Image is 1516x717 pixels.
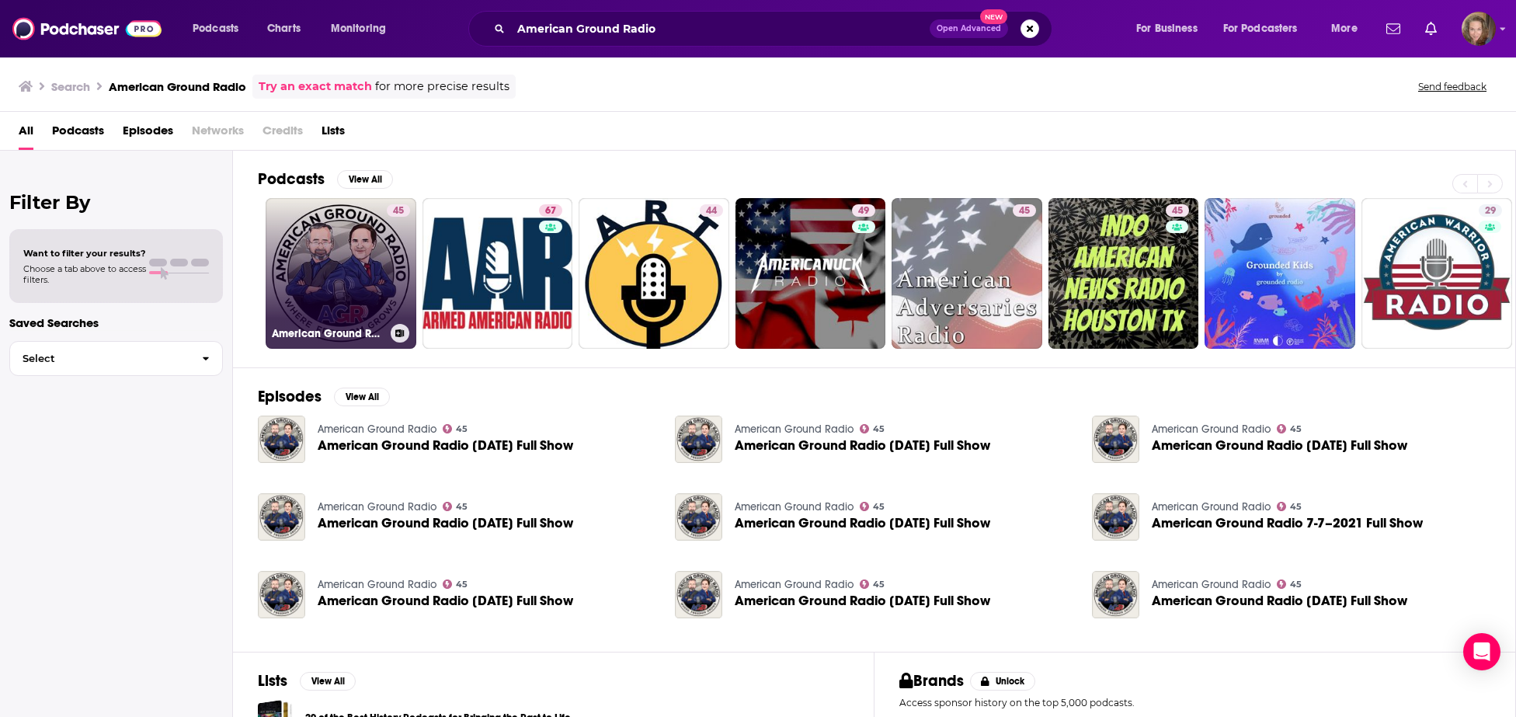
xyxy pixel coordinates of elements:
[1166,204,1189,217] a: 45
[300,672,356,691] button: View All
[1152,594,1407,607] a: American Ground Radio 10.08.24 Full Show
[456,581,468,588] span: 45
[258,671,356,691] a: ListsView All
[266,198,416,349] a: 45American Ground Radio
[1462,12,1496,46] span: Logged in as smcclure267
[52,118,104,150] span: Podcasts
[443,502,468,511] a: 45
[539,204,562,217] a: 67
[322,118,345,150] a: Lists
[318,439,573,452] span: American Ground Radio [DATE] Full Show
[257,16,310,41] a: Charts
[1320,16,1377,41] button: open menu
[899,671,964,691] h2: Brands
[675,416,722,463] img: American Ground Radio 09.05.23 Full Show
[899,697,1490,708] p: Access sponsor history on the top 5,000 podcasts.
[1152,594,1407,607] span: American Ground Radio [DATE] Full Show
[318,439,573,452] a: American Ground Radio 07-23-2021 Full Show
[318,517,573,530] a: American Ground Radio 10.17.22 Full Show
[258,169,325,189] h2: Podcasts
[1413,80,1491,93] button: Send feedback
[318,423,436,436] a: American Ground Radio
[1361,198,1512,349] a: 29
[318,578,436,591] a: American Ground Radio
[258,571,305,618] img: American Ground Radio 7-16-2021 Full Show
[1277,502,1302,511] a: 45
[318,594,573,607] a: American Ground Radio 7-16-2021 Full Show
[1152,439,1407,452] span: American Ground Radio [DATE] Full Show
[545,204,556,219] span: 67
[735,439,990,452] a: American Ground Radio 09.05.23 Full Show
[1092,571,1139,618] img: American Ground Radio 10.08.24 Full Show
[1019,204,1030,219] span: 45
[858,204,869,219] span: 49
[735,578,854,591] a: American Ground Radio
[182,16,259,41] button: open menu
[1277,580,1302,589] a: 45
[579,198,729,349] a: 44
[1290,503,1302,510] span: 45
[1331,18,1358,40] span: More
[258,671,287,691] h2: Lists
[387,204,410,217] a: 45
[1463,633,1500,670] div: Open Intercom Messenger
[852,204,875,217] a: 49
[1380,16,1406,42] a: Show notifications dropdown
[1092,493,1139,541] a: American Ground Radio 7-7–2021 Full Show
[331,18,386,40] span: Monitoring
[873,503,885,510] span: 45
[937,25,1001,33] span: Open Advanced
[1419,16,1443,42] a: Show notifications dropdown
[735,423,854,436] a: American Ground Radio
[258,493,305,541] a: American Ground Radio 10.17.22 Full Show
[19,118,33,150] a: All
[1462,12,1496,46] img: User Profile
[675,571,722,618] img: American Ground Radio 03.06.23 Full Show
[443,424,468,433] a: 45
[258,387,322,406] h2: Episodes
[443,580,468,589] a: 45
[1013,204,1036,217] a: 45
[456,503,468,510] span: 45
[9,191,223,214] h2: Filter By
[1290,426,1302,433] span: 45
[1485,204,1496,219] span: 29
[192,118,244,150] span: Networks
[1462,12,1496,46] button: Show profile menu
[1290,581,1302,588] span: 45
[860,502,885,511] a: 45
[970,672,1036,691] button: Unlock
[456,426,468,433] span: 45
[23,263,146,285] span: Choose a tab above to access filters.
[272,327,384,340] h3: American Ground Radio
[318,517,573,530] span: American Ground Radio [DATE] Full Show
[9,341,223,376] button: Select
[123,118,173,150] a: Episodes
[334,388,390,406] button: View All
[318,500,436,513] a: American Ground Radio
[1213,16,1320,41] button: open menu
[267,18,301,40] span: Charts
[483,11,1067,47] div: Search podcasts, credits, & more...
[675,493,722,541] img: American Ground Radio 04.08.24 Full Show
[735,594,990,607] span: American Ground Radio [DATE] Full Show
[873,426,885,433] span: 45
[258,416,305,463] img: American Ground Radio 07-23-2021 Full Show
[1152,517,1423,530] a: American Ground Radio 7-7–2021 Full Show
[735,500,854,513] a: American Ground Radio
[980,9,1008,24] span: New
[1136,18,1198,40] span: For Business
[51,79,90,94] h3: Search
[706,204,717,219] span: 44
[193,18,238,40] span: Podcasts
[1277,424,1302,433] a: 45
[860,424,885,433] a: 45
